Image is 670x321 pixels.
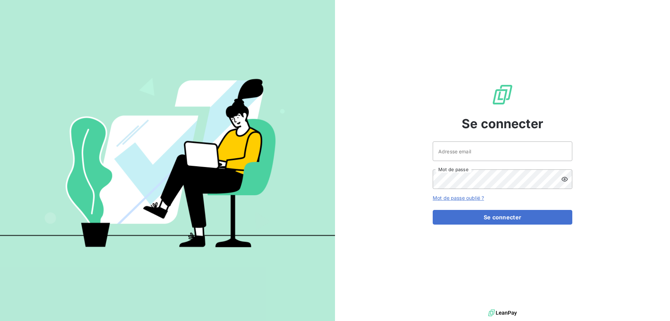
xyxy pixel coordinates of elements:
[462,114,543,133] span: Se connecter
[491,83,514,106] img: Logo LeanPay
[433,195,484,201] a: Mot de passe oublié ?
[433,141,572,161] input: placeholder
[433,210,572,225] button: Se connecter
[488,308,517,318] img: logo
